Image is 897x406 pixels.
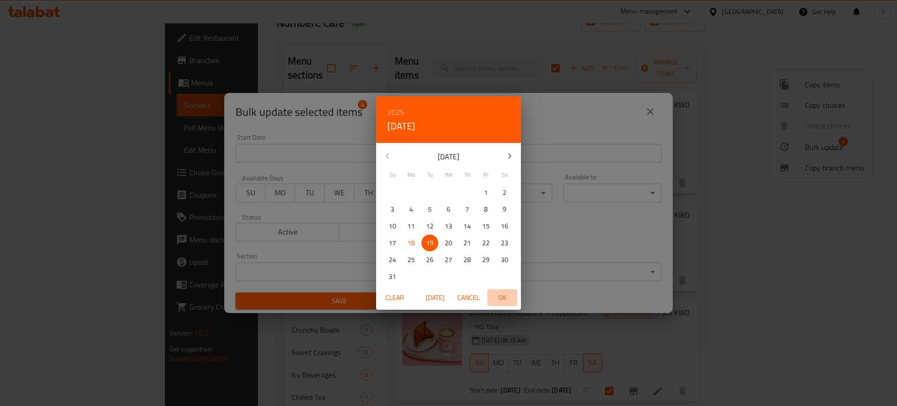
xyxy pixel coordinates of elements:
[421,201,438,218] button: 5
[391,204,394,215] p: 3
[384,218,401,235] button: 10
[399,151,498,162] p: [DATE]
[445,221,452,232] p: 13
[447,204,450,215] p: 6
[384,235,401,251] button: 17
[454,289,484,306] button: Cancel
[503,204,506,215] p: 9
[457,292,480,304] span: Cancel
[459,171,476,179] span: Th
[389,271,396,283] p: 31
[477,218,494,235] button: 15
[482,237,490,249] p: 22
[496,218,513,235] button: 16
[440,235,457,251] button: 20
[384,268,401,285] button: 31
[407,221,415,232] p: 11
[496,184,513,201] button: 2
[482,221,490,232] p: 15
[496,171,513,179] span: Sa
[477,235,494,251] button: 22
[424,292,446,304] span: [DATE]
[421,251,438,268] button: 26
[445,237,452,249] p: 20
[421,235,438,251] button: 19
[403,171,420,179] span: Mo
[496,201,513,218] button: 9
[440,218,457,235] button: 13
[459,251,476,268] button: 28
[503,187,506,199] p: 2
[389,237,396,249] p: 17
[463,221,471,232] p: 14
[389,254,396,266] p: 24
[384,292,406,304] span: Clear
[487,289,517,306] button: OK
[421,171,438,179] span: Tu
[384,251,401,268] button: 24
[387,119,415,134] button: [DATE]
[445,254,452,266] p: 27
[484,187,488,199] p: 1
[380,289,410,306] button: Clear
[384,171,401,179] span: Su
[501,237,508,249] p: 23
[387,106,404,119] button: 2025
[426,221,434,232] p: 12
[426,237,434,249] p: 19
[428,204,432,215] p: 5
[496,235,513,251] button: 23
[403,235,420,251] button: 18
[459,235,476,251] button: 21
[420,289,450,306] button: [DATE]
[440,171,457,179] span: We
[426,254,434,266] p: 26
[421,218,438,235] button: 12
[477,171,494,179] span: Fr
[477,251,494,268] button: 29
[409,204,413,215] p: 4
[407,254,415,266] p: 25
[403,218,420,235] button: 11
[407,237,415,249] p: 18
[440,251,457,268] button: 27
[482,254,490,266] p: 29
[403,201,420,218] button: 4
[477,201,494,218] button: 8
[440,201,457,218] button: 6
[501,254,508,266] p: 30
[463,254,471,266] p: 28
[491,292,513,304] span: OK
[501,221,508,232] p: 16
[463,237,471,249] p: 21
[465,204,469,215] p: 7
[459,218,476,235] button: 14
[403,251,420,268] button: 25
[477,184,494,201] button: 1
[496,251,513,268] button: 30
[459,201,476,218] button: 7
[389,221,396,232] p: 10
[384,201,401,218] button: 3
[484,204,488,215] p: 8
